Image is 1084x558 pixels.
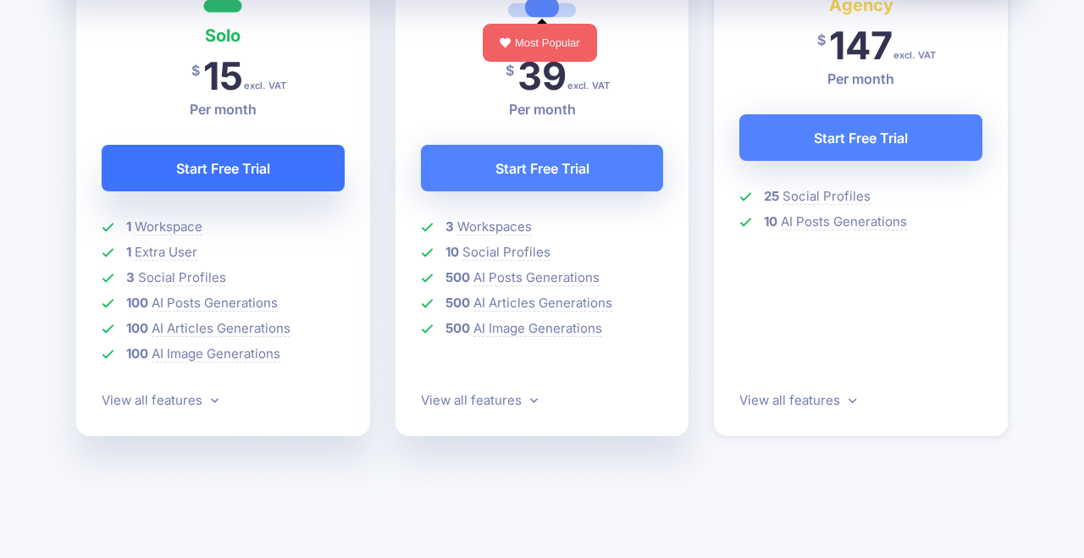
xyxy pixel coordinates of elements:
b: 1 [126,244,131,260]
span: 39 [517,52,567,99]
b: 3 [445,218,454,235]
div: Most Popular [483,24,597,62]
a: View all features [739,392,856,408]
span: 15 [203,52,243,99]
a: Start Free Trial [102,145,345,191]
span: Social Profiles [462,244,550,261]
span: excl. VAT [893,51,936,60]
b: 100 [126,320,148,336]
p: Per month [739,69,982,89]
span: Workspace [135,218,202,235]
span: excl. VAT [567,81,610,91]
b: 100 [126,345,148,362]
span: Workspaces [457,218,532,235]
b: 100 [126,295,148,311]
span: Social Profiles [138,269,226,286]
a: View all features [421,392,538,408]
h4: Solo [102,22,345,49]
b: 500 [445,320,470,336]
a: Start Free Trial [421,145,664,191]
span: excl. VAT [244,81,286,91]
b: 25 [764,188,779,204]
a: Start Free Trial [739,114,982,161]
b: 10 [445,244,459,260]
span: $ [506,52,514,90]
span: Extra User [135,244,197,261]
span: AI Articles Generations [473,295,612,312]
h4: Pro [421,22,664,49]
span: AI Posts Generations [781,213,907,230]
b: 500 [445,295,470,311]
span: AI Image Generations [473,320,602,337]
span: Social Profiles [783,188,871,205]
span: 147 [829,22,893,69]
p: Per month [421,99,664,119]
span: AI Articles Generations [152,320,290,337]
a: View all features [102,392,218,408]
p: Per month [102,99,345,119]
span: $ [191,52,200,90]
span: $ [817,21,826,59]
b: 500 [445,269,470,285]
span: AI Posts Generations [152,295,278,312]
span: AI Posts Generations [473,269,600,286]
span: AI Image Generations [152,345,280,362]
b: 3 [126,269,135,285]
b: 10 [764,213,777,229]
b: 1 [126,218,131,235]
